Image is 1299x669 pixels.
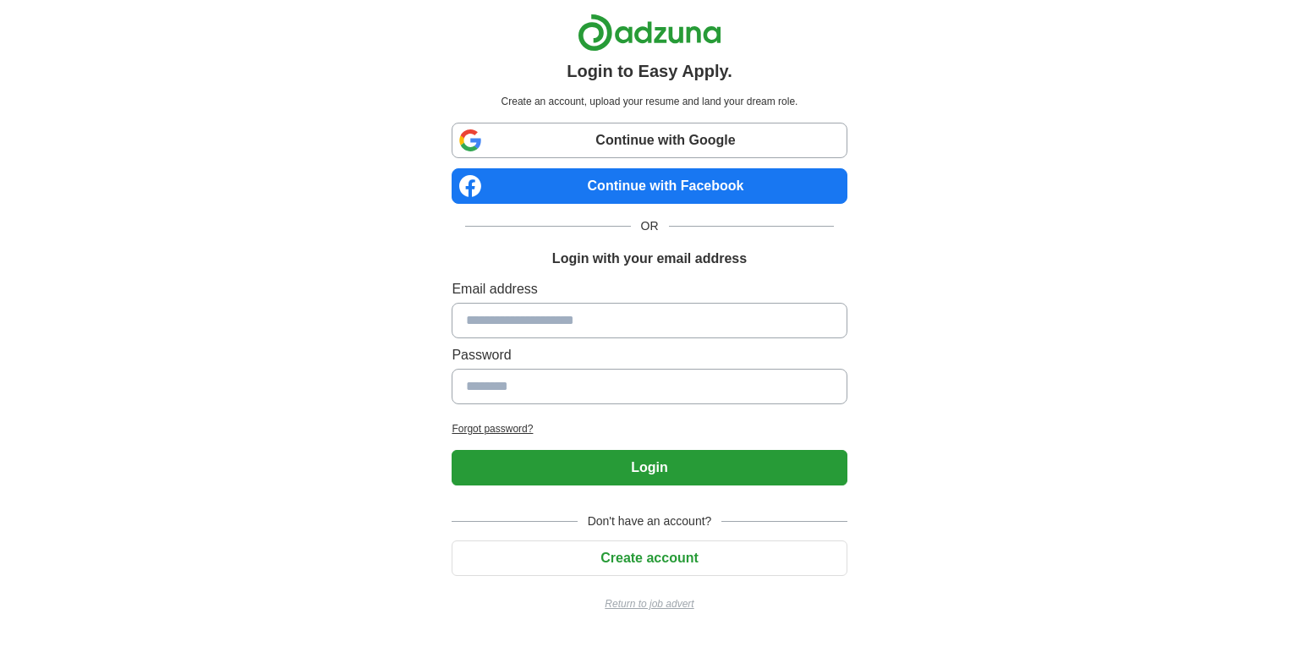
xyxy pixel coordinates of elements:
img: Adzuna logo [578,14,721,52]
h1: Login to Easy Apply. [567,58,732,84]
span: Don't have an account? [578,513,722,530]
a: Continue with Facebook [452,168,847,204]
button: Create account [452,540,847,576]
p: Create an account, upload your resume and land your dream role. [455,94,843,109]
h1: Login with your email address [552,249,747,269]
a: Forgot password? [452,421,847,436]
a: Create account [452,551,847,565]
button: Login [452,450,847,485]
a: Continue with Google [452,123,847,158]
span: OR [631,217,669,235]
a: Return to job advert [452,596,847,611]
label: Password [452,345,847,365]
label: Email address [452,279,847,299]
